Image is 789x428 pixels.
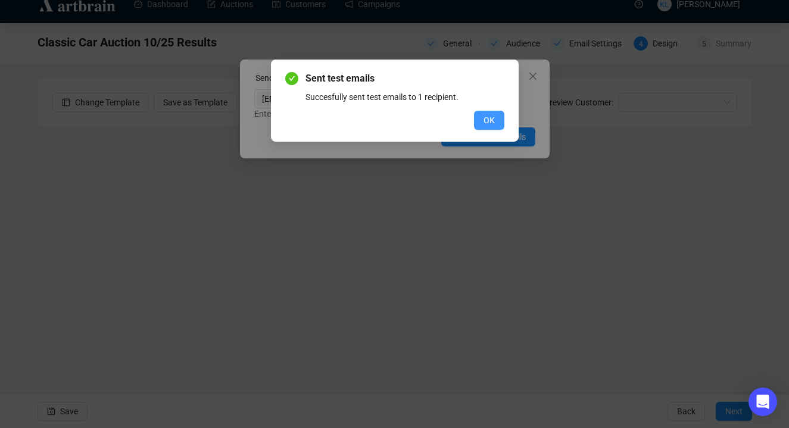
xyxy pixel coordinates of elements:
[305,90,504,104] div: Succesfully sent test emails to 1 recipient.
[285,72,298,85] span: check-circle
[484,114,495,127] span: OK
[305,71,504,86] span: Sent test emails
[749,388,777,416] div: Open Intercom Messenger
[474,111,504,130] button: OK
